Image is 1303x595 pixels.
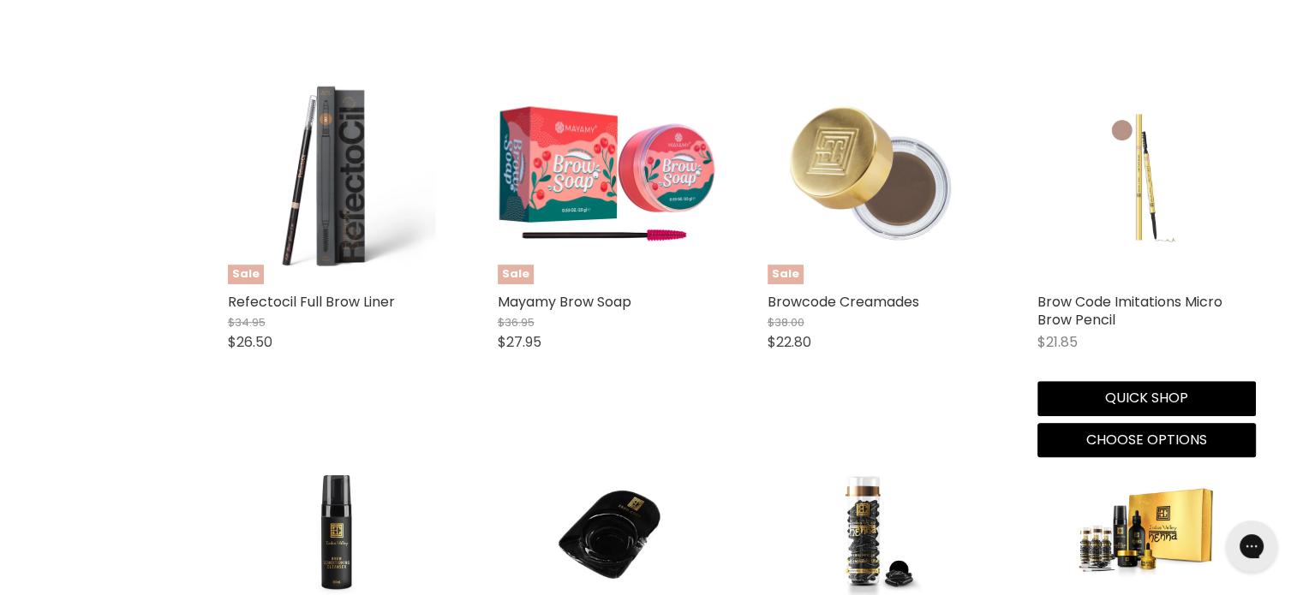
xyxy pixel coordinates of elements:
[228,332,272,352] span: $26.50
[1037,423,1256,457] button: Choose options
[1086,430,1207,449] span: Choose options
[228,265,264,284] span: Sale
[768,292,919,312] a: Browcode Creamades
[498,66,716,284] a: Mayamy Brow SoapSale
[498,66,716,284] img: Mayamy Brow Soap
[1073,66,1219,284] img: Brow Code Imitations Micro Brow Pencil
[498,332,541,352] span: $27.95
[1037,332,1078,352] span: $21.85
[768,66,986,284] a: Browcode CreamadesSale
[768,314,804,330] span: $38.00
[768,265,804,284] span: Sale
[1037,292,1222,330] a: Brow Code Imitations Micro Brow Pencil
[1217,515,1286,578] iframe: Gorgias live chat messenger
[228,314,266,330] span: $34.95
[498,314,535,330] span: $36.95
[498,292,631,312] a: Mayamy Brow Soap
[1037,66,1256,284] a: Brow Code Imitations Micro Brow Pencil
[1037,381,1256,415] button: Quick shop
[768,332,811,352] span: $22.80
[231,66,442,284] img: Refectocil Full Brow Liner
[498,265,534,284] span: Sale
[228,292,395,312] a: Refectocil Full Brow Liner
[228,66,446,284] a: Refectocil Full Brow LinerSale
[768,66,986,284] img: Browcode Creamades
